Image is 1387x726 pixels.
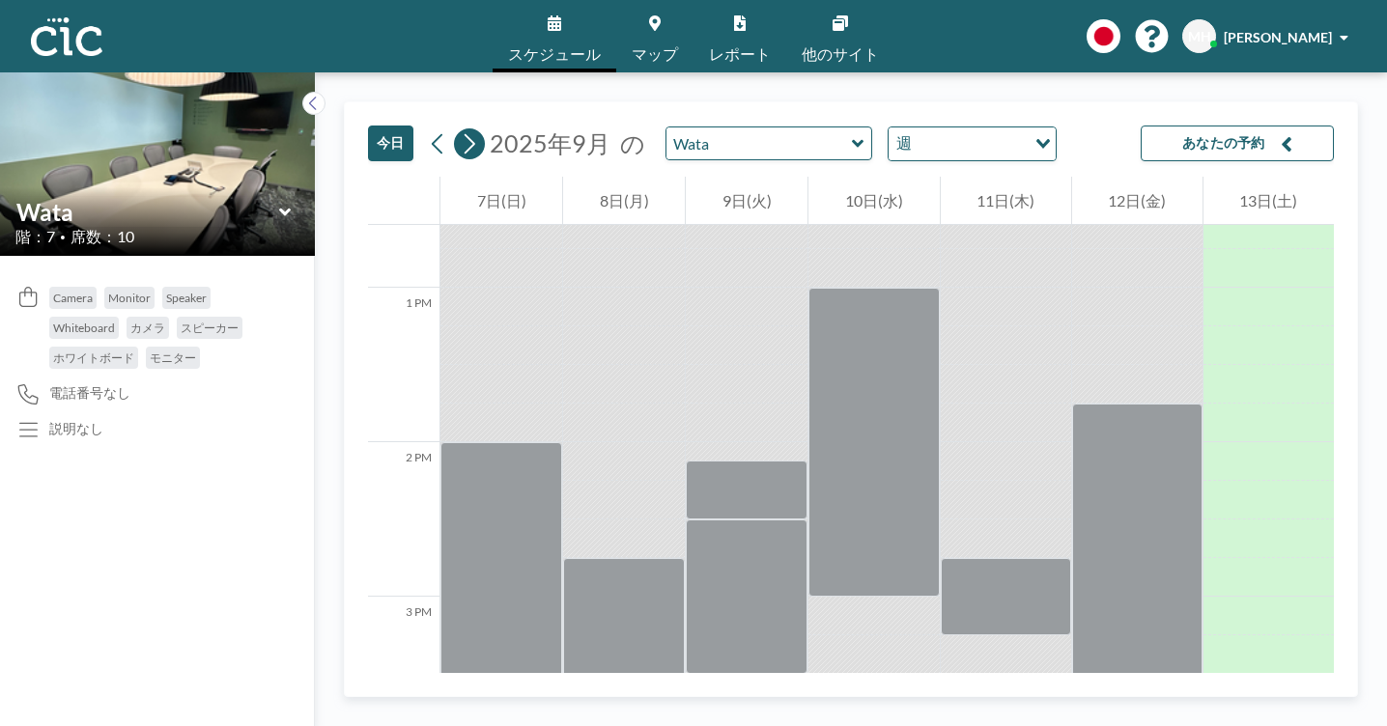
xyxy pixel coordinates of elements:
div: 13日(土) [1203,177,1334,225]
div: Search for option [889,127,1056,160]
input: Search for option [918,131,1024,156]
span: [PERSON_NAME] [1224,29,1332,45]
span: スピーカー [181,321,239,335]
img: organization-logo [31,17,102,56]
div: 9日(火) [686,177,807,225]
span: 席数：10 [71,227,134,246]
input: Wata [666,127,852,159]
span: マップ [632,46,678,62]
input: Wata [16,198,279,226]
span: Monitor [108,291,151,305]
div: 2 PM [368,442,439,597]
div: 7日(日) [440,177,562,225]
span: ホワイトボード [53,350,134,365]
button: あなたの予約 [1141,126,1334,161]
span: の [620,128,645,158]
button: 今日 [368,126,413,161]
span: スケジュール [508,46,601,62]
span: 電話番号なし [49,384,130,402]
span: Speaker [166,291,207,305]
span: レポート [709,46,771,62]
div: 8日(月) [563,177,685,225]
span: 他のサイト [802,46,879,62]
div: 11日(木) [941,177,1071,225]
div: 10日(水) [808,177,939,225]
span: 階：7 [15,227,55,246]
span: 2025年9月 [490,128,610,157]
span: • [60,231,66,243]
span: Camera [53,291,93,305]
span: MH [1188,28,1211,45]
span: 週 [892,131,916,156]
div: 1 PM [368,288,439,442]
div: 12日(金) [1072,177,1203,225]
span: カメラ [130,321,165,335]
div: 説明なし [49,420,103,437]
span: モニター [150,350,196,365]
span: Whiteboard [53,321,115,335]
